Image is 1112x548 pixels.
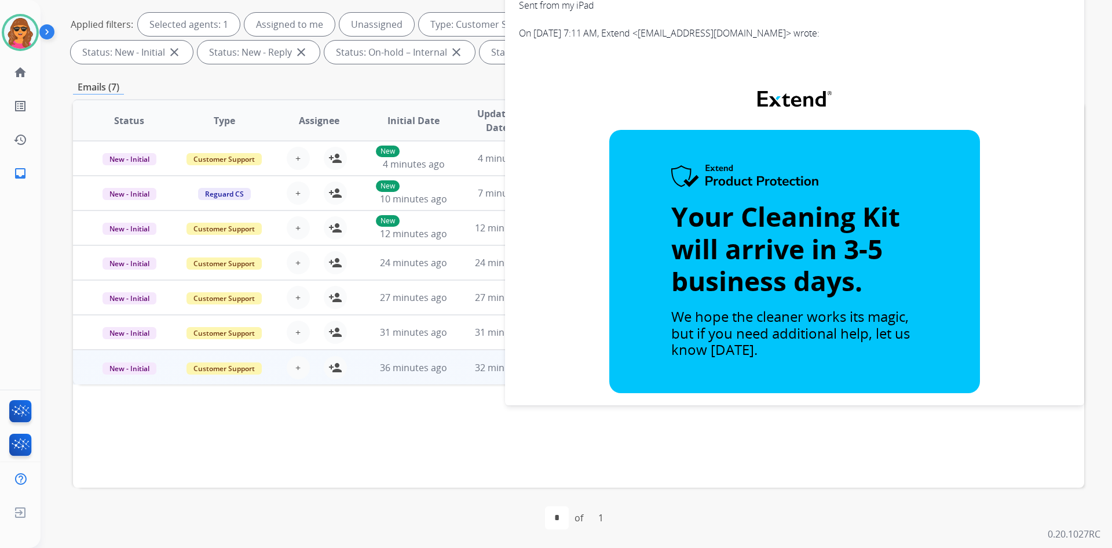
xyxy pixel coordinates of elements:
[294,45,308,59] mat-icon: close
[383,158,445,170] span: 4 minutes ago
[244,13,335,36] div: Assigned to me
[13,66,27,79] mat-icon: home
[328,361,342,375] mat-icon: person_add
[475,256,542,269] span: 24 minutes ago
[575,511,583,525] div: of
[295,221,301,235] span: +
[295,291,301,304] span: +
[671,165,820,189] img: Extend Product Protection
[214,114,235,128] span: Type
[328,186,342,200] mat-icon: person_add
[287,182,310,205] button: +
[475,361,542,374] span: 32 minutes ago
[671,307,910,360] span: We hope the cleaner works its magic, but if you need additional help, let us know [DATE].
[295,256,301,270] span: +
[380,227,447,240] span: 12 minutes ago
[478,152,540,165] span: 4 minutes ago
[186,292,262,304] span: Customer Support
[475,222,542,234] span: 12 minutes ago
[138,13,240,36] div: Selected agents: 1
[197,41,320,64] div: Status: New - Reply
[387,114,440,128] span: Initial Date
[71,17,133,31] p: Applied filters:
[475,326,542,339] span: 31 minutes ago
[287,356,310,379] button: +
[103,153,156,165] span: New - Initial
[103,327,156,339] span: New - Initial
[13,133,27,147] mat-icon: history
[287,216,310,239] button: +
[186,223,262,235] span: Customer Support
[339,13,414,36] div: Unassigned
[186,257,262,270] span: Customer Support
[186,362,262,375] span: Customer Support
[287,286,310,309] button: +
[295,151,301,165] span: +
[380,193,447,205] span: 10 minutes ago
[13,99,27,113] mat-icon: list_alt
[295,325,301,339] span: +
[758,91,832,107] img: Extend Logo
[328,221,342,235] mat-icon: person_add
[13,166,27,180] mat-icon: inbox
[295,361,301,375] span: +
[380,256,447,269] span: 24 minutes ago
[287,251,310,274] button: +
[299,114,339,128] span: Assignee
[73,80,124,95] p: Emails (7)
[186,153,262,165] span: Customer Support
[328,325,342,339] mat-icon: person_add
[167,45,181,59] mat-icon: close
[198,188,251,200] span: Reguard CS
[480,41,638,64] div: Status: On-hold - Customer
[71,41,193,64] div: Status: New - Initial
[419,13,565,36] div: Type: Customer Support
[114,114,144,128] span: Status
[103,292,156,304] span: New - Initial
[519,26,1070,54] blockquote: On [DATE] 7:11 AM, Extend <[EMAIL_ADDRESS][DOMAIN_NAME]> wrote:
[328,256,342,270] mat-icon: person_add
[376,146,400,157] p: New
[328,291,342,304] mat-icon: person_add
[376,215,400,227] p: New
[671,198,900,298] span: Your Cleaning Kit will arrive in 3-5 business days.
[376,180,400,192] p: New
[103,188,156,200] span: New - Initial
[295,186,301,200] span: +
[380,291,447,304] span: 27 minutes ago
[287,147,310,170] button: +
[478,187,540,199] span: 7 minutes ago
[449,45,463,59] mat-icon: close
[103,223,156,235] span: New - Initial
[324,41,475,64] div: Status: On-hold – Internal
[103,362,156,375] span: New - Initial
[589,506,613,529] div: 1
[471,107,524,135] span: Updated Date
[287,321,310,344] button: +
[103,257,156,270] span: New - Initial
[4,16,36,49] img: avatar
[380,326,447,339] span: 31 minutes ago
[475,291,542,304] span: 27 minutes ago
[1048,527,1100,541] p: 0.20.1027RC
[328,151,342,165] mat-icon: person_add
[186,327,262,339] span: Customer Support
[380,361,447,374] span: 36 minutes ago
